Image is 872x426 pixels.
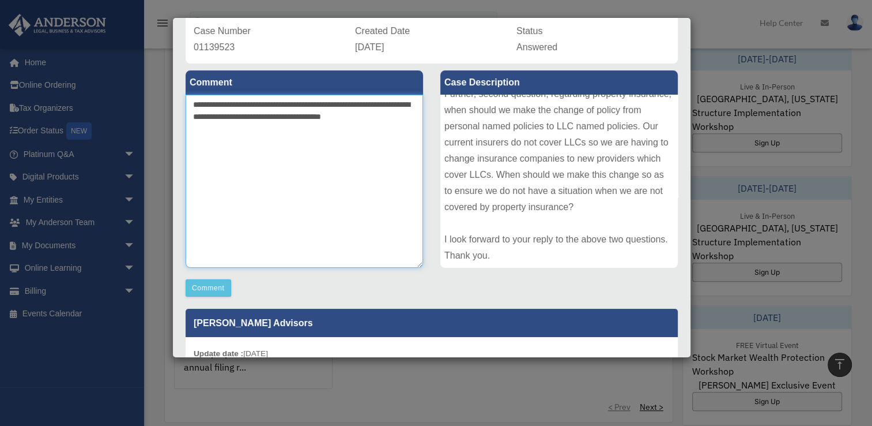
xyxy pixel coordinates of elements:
[186,70,423,95] label: Comment
[194,26,251,36] span: Case Number
[194,42,235,52] span: 01139523
[516,26,542,36] span: Status
[440,95,678,268] div: The question is to ask for clarification on the deeds transfer process from our names to LLC. [PE...
[194,349,243,358] b: Update date :
[194,349,268,358] small: [DATE]
[516,42,557,52] span: Answered
[440,70,678,95] label: Case Description
[186,309,678,337] p: [PERSON_NAME] Advisors
[355,42,384,52] span: [DATE]
[186,279,231,297] button: Comment
[355,26,410,36] span: Created Date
